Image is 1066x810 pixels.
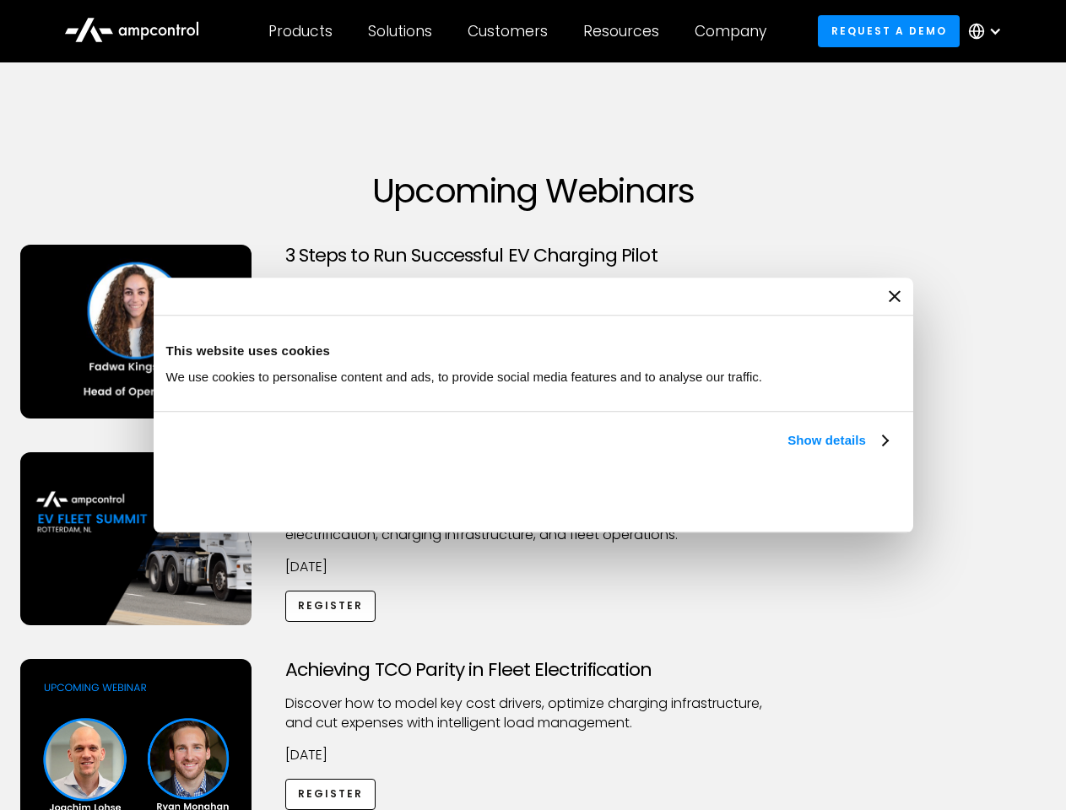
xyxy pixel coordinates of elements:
[695,22,766,40] div: Company
[368,22,432,40] div: Solutions
[166,370,763,384] span: We use cookies to personalise content and ads, to provide social media features and to analyse ou...
[268,22,333,40] div: Products
[285,591,376,622] a: Register
[285,779,376,810] a: Register
[166,341,901,361] div: This website uses cookies
[583,22,659,40] div: Resources
[285,659,782,681] h3: Achieving TCO Parity in Fleet Electrification
[652,470,894,519] button: Okay
[889,290,901,302] button: Close banner
[787,430,887,451] a: Show details
[285,558,782,576] p: [DATE]
[818,15,960,46] a: Request a demo
[20,170,1047,211] h1: Upcoming Webinars
[285,746,782,764] p: [DATE]
[468,22,548,40] div: Customers
[285,245,782,267] h3: 3 Steps to Run Successful EV Charging Pilot
[285,694,782,732] p: Discover how to model key cost drivers, optimize charging infrastructure, and cut expenses with i...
